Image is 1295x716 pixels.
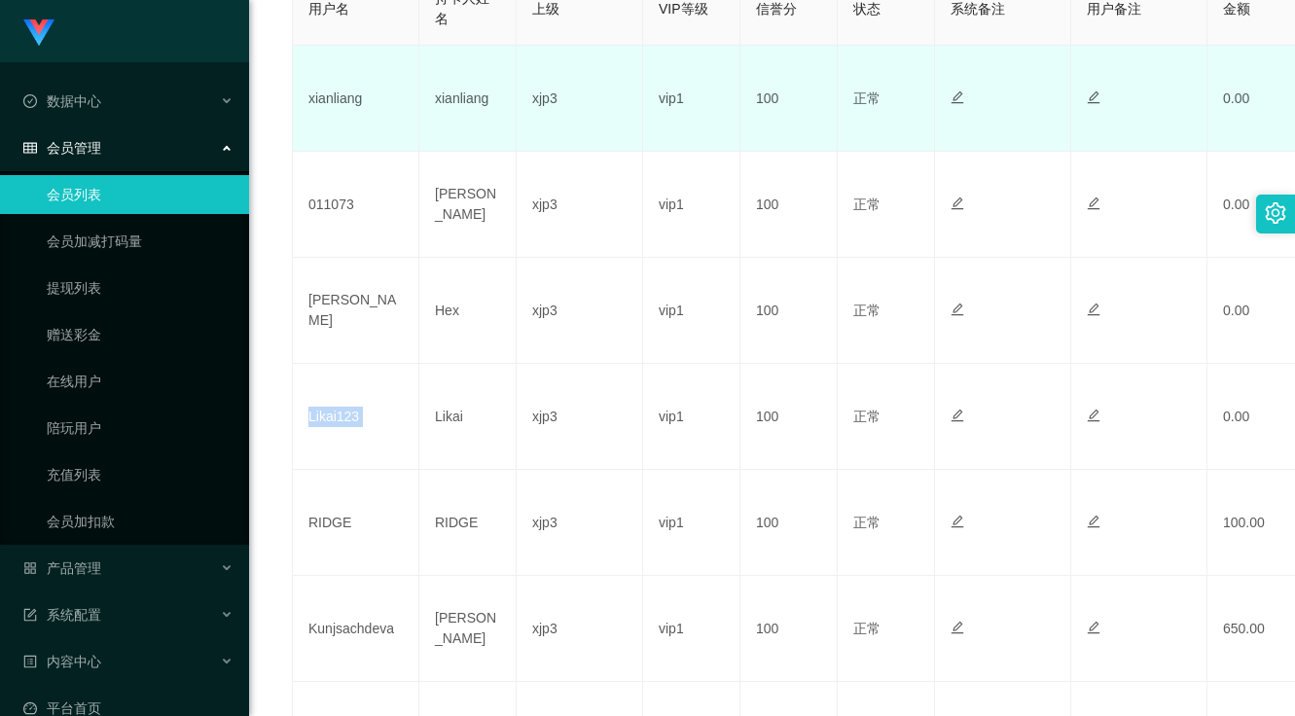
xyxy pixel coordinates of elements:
[23,607,101,623] span: 系统配置
[951,409,964,422] i: 图标: edit
[1087,90,1100,104] i: 图标: edit
[1087,515,1100,528] i: 图标: edit
[740,470,838,576] td: 100
[643,470,740,576] td: vip1
[1265,202,1286,224] i: 图标: setting
[643,364,740,470] td: vip1
[1087,621,1100,634] i: 图标: edit
[47,409,234,447] a: 陪玩用户
[23,561,37,575] i: 图标: appstore-o
[23,19,54,47] img: logo.9652507e.png
[951,621,964,634] i: 图标: edit
[643,258,740,364] td: vip1
[23,93,101,109] span: 数据中心
[293,576,419,682] td: Kunjsachdeva
[643,46,740,152] td: vip1
[1087,197,1100,210] i: 图标: edit
[853,90,881,106] span: 正常
[643,576,740,682] td: vip1
[47,502,234,541] a: 会员加扣款
[419,152,517,258] td: [PERSON_NAME]
[951,197,964,210] i: 图标: edit
[419,364,517,470] td: Likai
[47,455,234,494] a: 充值列表
[853,621,881,636] span: 正常
[293,46,419,152] td: xianliang
[951,90,964,104] i: 图标: edit
[308,1,349,17] span: 用户名
[951,515,964,528] i: 图标: edit
[23,608,37,622] i: 图标: form
[23,654,101,669] span: 内容中心
[756,1,797,17] span: 信誉分
[517,46,643,152] td: xjp3
[517,364,643,470] td: xjp3
[1087,303,1100,316] i: 图标: edit
[47,315,234,354] a: 赠送彩金
[23,141,37,155] i: 图标: table
[419,576,517,682] td: [PERSON_NAME]
[740,46,838,152] td: 100
[853,303,881,318] span: 正常
[47,222,234,261] a: 会员加减打码量
[1087,409,1100,422] i: 图标: edit
[419,46,517,152] td: xianliang
[47,362,234,401] a: 在线用户
[517,470,643,576] td: xjp3
[23,560,101,576] span: 产品管理
[47,268,234,307] a: 提现列表
[47,175,234,214] a: 会员列表
[853,197,881,212] span: 正常
[853,409,881,424] span: 正常
[517,258,643,364] td: xjp3
[951,1,1005,17] span: 系统备注
[293,152,419,258] td: 011073
[293,364,419,470] td: Likai123
[23,94,37,108] i: 图标: check-circle-o
[740,364,838,470] td: 100
[419,470,517,576] td: RIDGE
[951,303,964,316] i: 图标: edit
[293,258,419,364] td: [PERSON_NAME]
[740,152,838,258] td: 100
[1223,1,1250,17] span: 金额
[659,1,708,17] span: VIP等级
[1087,1,1141,17] span: 用户备注
[293,470,419,576] td: RIDGE
[740,258,838,364] td: 100
[517,576,643,682] td: xjp3
[853,1,881,17] span: 状态
[853,515,881,530] span: 正常
[643,152,740,258] td: vip1
[532,1,559,17] span: 上级
[517,152,643,258] td: xjp3
[419,258,517,364] td: Hex
[23,655,37,668] i: 图标: profile
[740,576,838,682] td: 100
[23,140,101,156] span: 会员管理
